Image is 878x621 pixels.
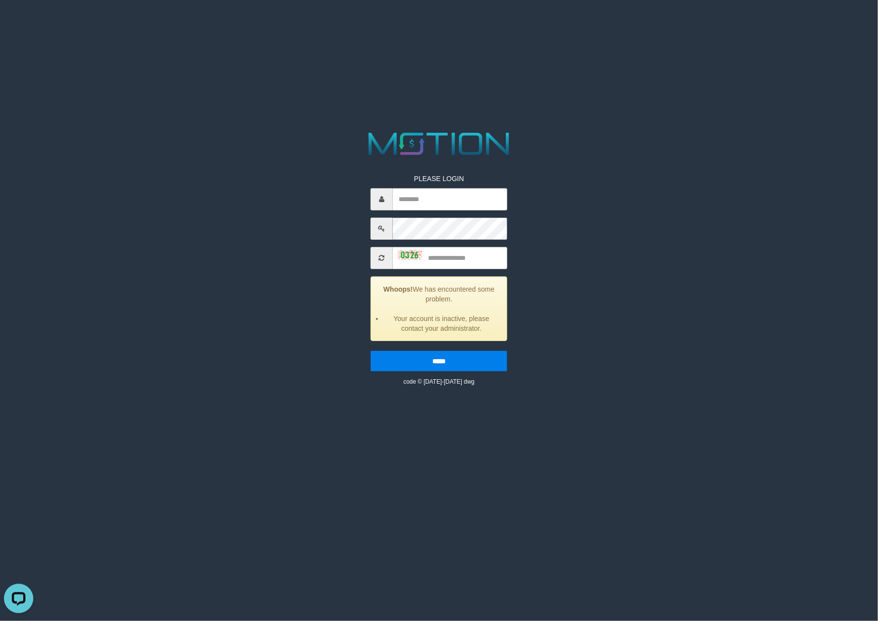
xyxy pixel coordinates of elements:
img: captcha [398,250,422,260]
img: MOTION_logo.png [362,129,516,159]
li: Your account is inactive, please contact your administrator. [383,314,499,333]
small: code © [DATE]-[DATE] dwg [403,378,475,385]
strong: Whoops! [383,285,413,293]
p: PLEASE LOGIN [371,174,507,184]
div: We has encountered some problem. [371,276,507,341]
button: Open LiveChat chat widget [4,4,33,33]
